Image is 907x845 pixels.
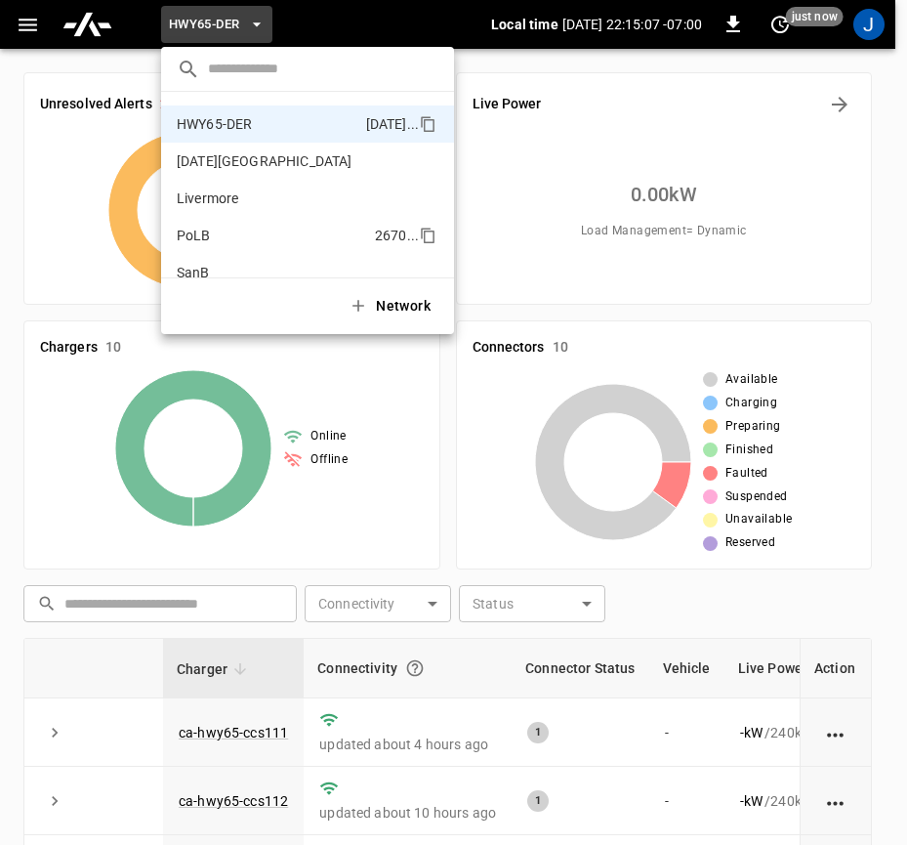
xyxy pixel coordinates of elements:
[177,263,367,282] p: SanB
[177,189,370,208] p: Livermore
[177,226,367,245] p: PoLB
[337,286,446,326] button: Network
[177,151,369,171] p: [DATE][GEOGRAPHIC_DATA]
[418,224,439,247] div: copy
[418,112,439,136] div: copy
[177,114,358,134] p: HWY65-DER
